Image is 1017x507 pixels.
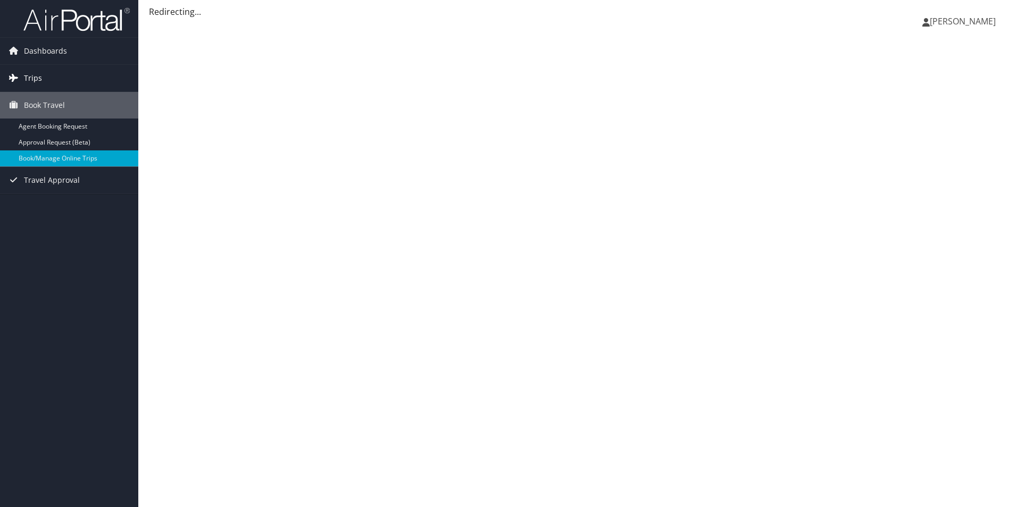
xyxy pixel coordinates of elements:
[24,92,65,119] span: Book Travel
[24,167,80,193] span: Travel Approval
[24,38,67,64] span: Dashboards
[149,5,1006,18] div: Redirecting...
[24,65,42,91] span: Trips
[23,7,130,32] img: airportal-logo.png
[930,15,996,27] span: [PERSON_NAME]
[922,5,1006,37] a: [PERSON_NAME]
